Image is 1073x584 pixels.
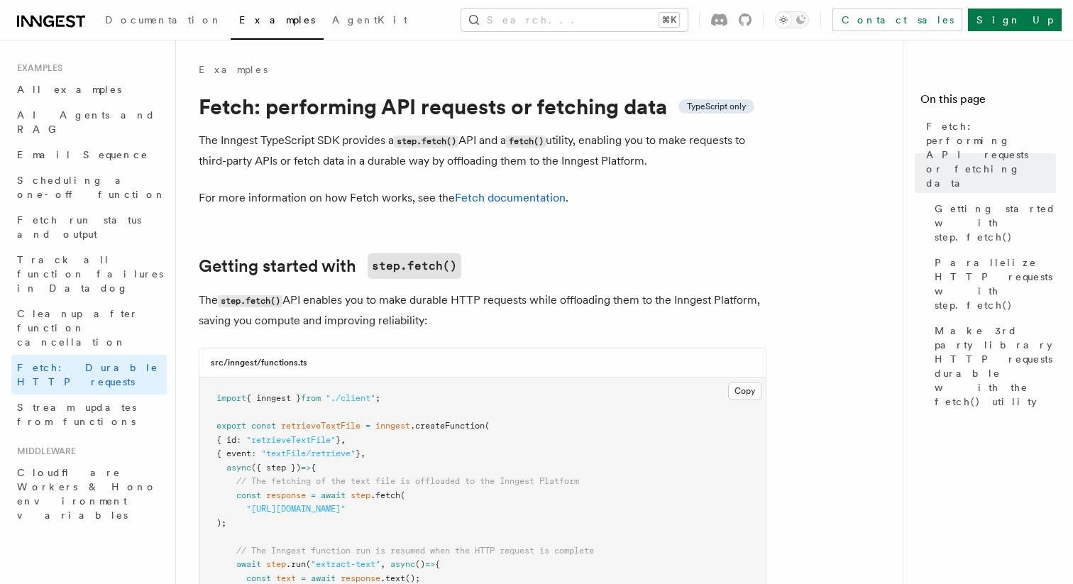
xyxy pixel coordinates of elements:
[920,114,1056,196] a: Fetch: performing API requests or fetching data
[17,362,158,387] span: Fetch: Durable HTTP requests
[246,504,346,514] span: "[URL][DOMAIN_NAME]"
[251,463,301,473] span: ({ step })
[351,490,370,500] span: step
[301,573,306,583] span: =
[17,308,138,348] span: Cleanup after function cancellation
[306,559,311,569] span: (
[11,77,167,102] a: All examples
[506,136,546,148] code: fetch()
[251,421,276,431] span: const
[659,13,679,27] kbd: ⌘K
[926,119,1056,190] span: Fetch: performing API requests or fetching data
[687,101,746,112] span: TypeScript only
[461,9,688,31] button: Search...⌘K
[246,435,336,445] span: "retrieveTextFile"
[11,446,76,457] span: Middleware
[216,421,246,431] span: export
[341,573,380,583] span: response
[216,435,236,445] span: { id
[199,188,766,208] p: For more information on how Fetch works, see the .
[239,14,315,26] span: Examples
[261,448,356,458] span: "textFile/retrieve"
[236,476,579,486] span: // The fetching of the text file is offloaded to the Inngest Platform
[236,435,241,445] span: :
[920,91,1056,114] h4: On this page
[455,191,566,204] a: Fetch documentation
[266,559,286,569] span: step
[231,4,324,40] a: Examples
[199,253,461,279] a: Getting started withstep.fetch()
[281,421,361,431] span: retrieveTextFile
[11,460,167,528] a: Cloudflare Workers & Hono environment variables
[226,463,251,473] span: async
[968,9,1062,31] a: Sign Up
[11,142,167,167] a: Email Sequence
[321,490,346,500] span: await
[236,490,261,500] span: const
[400,490,405,500] span: (
[17,109,155,135] span: AI Agents and RAG
[199,290,766,331] p: The API enables you to make durable HTTP requests while offloading them to the Inngest Platform, ...
[11,167,167,207] a: Scheduling a one-off function
[11,102,167,142] a: AI Agents and RAG
[17,84,121,95] span: All examples
[728,382,761,400] button: Copy
[341,435,346,445] span: ,
[365,421,370,431] span: =
[17,149,148,160] span: Email Sequence
[199,131,766,171] p: The Inngest TypeScript SDK provides a API and a utility, enabling you to make requests to third-p...
[301,393,321,403] span: from
[11,62,62,74] span: Examples
[218,295,282,307] code: step.fetch()
[380,573,405,583] span: .text
[405,573,420,583] span: ();
[375,393,380,403] span: ;
[410,421,485,431] span: .createFunction
[301,463,311,473] span: =>
[17,467,157,521] span: Cloudflare Workers & Hono environment variables
[236,559,261,569] span: await
[390,559,415,569] span: async
[435,559,440,569] span: {
[394,136,458,148] code: step.fetch()
[199,94,766,119] h1: Fetch: performing API requests or fetching data
[311,573,336,583] span: await
[832,9,962,31] a: Contact sales
[370,490,400,500] span: .fetch
[311,490,316,500] span: =
[368,253,461,279] code: step.fetch()
[17,402,136,427] span: Stream updates from functions
[236,546,594,556] span: // The Inngest function run is resumed when the HTTP request is complete
[775,11,809,28] button: Toggle dark mode
[380,559,385,569] span: ,
[485,421,490,431] span: (
[324,4,416,38] a: AgentKit
[935,202,1056,244] span: Getting started with step.fetch()
[11,395,167,434] a: Stream updates from functions
[326,393,375,403] span: "./client"
[11,301,167,355] a: Cleanup after function cancellation
[286,559,306,569] span: .run
[246,393,301,403] span: { inngest }
[11,355,167,395] a: Fetch: Durable HTTP requests
[935,255,1056,312] span: Parallelize HTTP requests with step.fetch()
[11,207,167,247] a: Fetch run status and output
[211,357,307,368] h3: src/inngest/functions.ts
[251,448,256,458] span: :
[216,518,226,528] span: );
[17,214,141,240] span: Fetch run status and output
[929,318,1056,414] a: Make 3rd party library HTTP requests durable with the fetch() utility
[216,448,251,458] span: { event
[11,247,167,301] a: Track all function failures in Datadog
[97,4,231,38] a: Documentation
[361,448,365,458] span: ,
[276,573,296,583] span: text
[375,421,410,431] span: inngest
[929,196,1056,250] a: Getting started with step.fetch()
[425,559,435,569] span: =>
[199,62,268,77] a: Examples
[246,573,271,583] span: const
[356,448,361,458] span: }
[332,14,407,26] span: AgentKit
[216,393,246,403] span: import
